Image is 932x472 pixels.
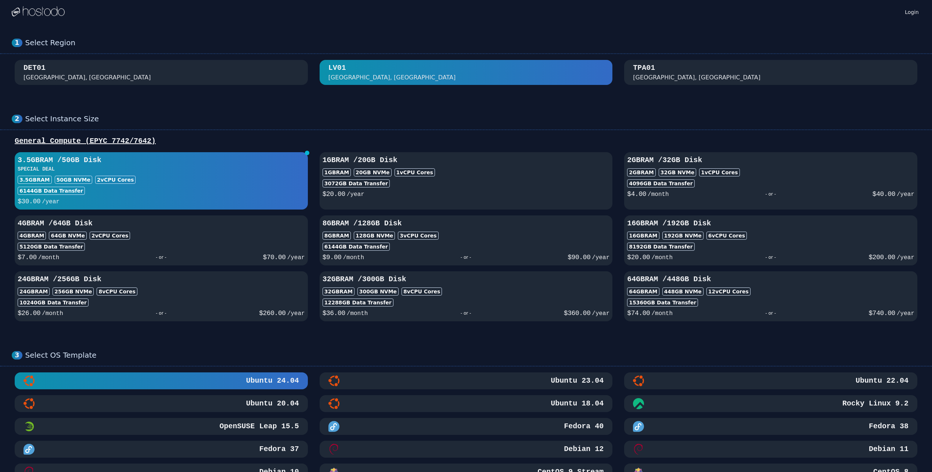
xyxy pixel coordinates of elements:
div: 2 [12,115,22,123]
button: Ubuntu 18.04Ubuntu 18.04 [320,395,613,412]
h3: 3.5GB RAM / 50 GB Disk [18,155,305,165]
button: Ubuntu 20.04Ubuntu 20.04 [15,395,308,412]
img: Fedora 40 [328,421,339,432]
div: Select Instance Size [25,114,920,124]
span: /year [287,254,305,261]
span: $ 90.00 [568,254,590,261]
span: /year [287,310,305,317]
span: $ 260.00 [259,310,285,317]
span: /month [347,310,368,317]
button: LV01 [GEOGRAPHIC_DATA], [GEOGRAPHIC_DATA] [320,60,613,85]
div: 448 GB NVMe [662,287,704,296]
div: 5120 GB Data Transfer [18,243,85,251]
span: /year [42,199,60,205]
button: Debian 11Debian 11 [624,441,917,458]
div: [GEOGRAPHIC_DATA], [GEOGRAPHIC_DATA] [633,73,760,82]
img: Ubuntu 24.04 [24,375,35,386]
div: 20 GB NVMe [354,168,392,176]
h3: Fedora 40 [562,421,604,432]
div: 8 vCPU Cores [97,287,137,296]
span: $ 70.00 [263,254,286,261]
div: 1 [12,39,22,47]
button: 64GBRAM /448GB Disk64GBRAM448GB NVMe12vCPU Cores15360GB Data Transfer$74.00/month- or -$740.00/year [624,271,917,321]
div: TPA01 [633,63,655,73]
h3: 4GB RAM / 64 GB Disk [18,218,305,229]
div: 2 vCPU Cores [90,232,130,240]
button: Fedora 37Fedora 37 [15,441,308,458]
div: 1 vCPU Cores [395,168,435,176]
span: $ 30.00 [18,198,40,205]
div: 32 GB NVMe [659,168,697,176]
div: 300 GB NVMe [357,287,399,296]
div: - or - [59,252,263,262]
span: $ 74.00 [627,310,650,317]
span: /month [343,254,364,261]
img: Logo [12,6,65,17]
button: Ubuntu 24.04Ubuntu 24.04 [15,372,308,389]
img: Ubuntu 23.04 [328,375,339,386]
span: $ 740.00 [869,310,895,317]
h3: Debian 12 [562,444,604,454]
div: 4096 GB Data Transfer [627,179,694,187]
div: 64 GB NVMe [49,232,87,240]
div: - or - [673,308,868,318]
h3: 8GB RAM / 128 GB Disk [323,218,610,229]
img: OpenSUSE Leap 15.5 Minimal [24,421,35,432]
span: /month [651,310,673,317]
div: 1GB RAM [323,168,351,176]
div: - or - [669,189,872,199]
a: Login [903,7,920,16]
div: 2 vCPU Cores [95,176,136,184]
h3: Ubuntu 18.04 [549,398,604,409]
button: 24GBRAM /256GB Disk24GBRAM256GB NVMe8vCPU Cores10240GB Data Transfer$26.00/month- or -$260.00/year [15,271,308,321]
div: 50 GB NVMe [55,176,93,184]
div: 6 vCPU Cores [706,232,747,240]
div: Select Region [25,38,920,47]
div: General Compute (EPYC 7742/7642) [12,136,920,146]
div: 8 vCPU Cores [402,287,442,296]
div: 10240 GB Data Transfer [18,298,89,307]
div: [GEOGRAPHIC_DATA], [GEOGRAPHIC_DATA] [24,73,151,82]
div: 1 vCPU Cores [699,168,740,176]
img: Ubuntu 18.04 [328,398,339,409]
h3: OpenSUSE Leap 15.5 [218,421,299,432]
button: 2GBRAM /32GB Disk2GBRAM32GB NVMe1vCPU Cores4096GB Data Transfer$4.00/month- or -$40.00/year [624,152,917,210]
div: 3 vCPU Cores [398,232,438,240]
button: Ubuntu 23.04Ubuntu 23.04 [320,372,613,389]
span: /month [42,310,63,317]
div: 12288 GB Data Transfer [323,298,393,307]
span: /year [347,191,364,198]
div: [GEOGRAPHIC_DATA], [GEOGRAPHIC_DATA] [328,73,456,82]
div: 6144 GB Data Transfer [323,243,390,251]
button: 1GBRAM /20GB Disk1GBRAM20GB NVMe1vCPU Cores3072GB Data Transfer$20.00/year [320,152,613,210]
h3: Debian 11 [867,444,908,454]
div: 16GB RAM [627,232,659,240]
div: 15360 GB Data Transfer [627,298,698,307]
button: 3.5GBRAM /50GB DiskSPECIAL DEAL3.5GBRAM50GB NVMe2vCPU Cores6144GB Data Transfer$30.00/year [15,152,308,210]
span: /month [38,254,60,261]
span: $ 360.00 [564,310,590,317]
div: 256 GB NVMe [53,287,94,296]
h3: Rocky Linux 9.2 [841,398,908,409]
span: /year [897,310,914,317]
span: $ 40.00 [872,190,895,198]
button: 4GBRAM /64GB Disk4GBRAM64GB NVMe2vCPU Cores5120GB Data Transfer$7.00/month- or -$70.00/year [15,215,308,265]
button: Rocky Linux 9.2Rocky Linux 9.2 [624,395,917,412]
img: Ubuntu 22.04 [633,375,644,386]
div: 3072 GB Data Transfer [323,179,390,187]
div: 24GB RAM [18,287,50,296]
span: /month [648,191,669,198]
div: LV01 [328,63,346,73]
button: TPA01 [GEOGRAPHIC_DATA], [GEOGRAPHIC_DATA] [624,60,917,85]
button: DET01 [GEOGRAPHIC_DATA], [GEOGRAPHIC_DATA] [15,60,308,85]
img: Rocky Linux 9.2 [633,398,644,409]
h3: 24GB RAM / 256 GB Disk [18,274,305,285]
div: - or - [368,308,564,318]
span: $ 7.00 [18,254,37,261]
div: 3.5GB RAM [18,176,52,184]
h3: Ubuntu 23.04 [549,376,604,386]
img: Debian 11 [633,444,644,455]
img: Fedora 38 [633,421,644,432]
button: Fedora 40Fedora 40 [320,418,613,435]
span: /year [592,254,609,261]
